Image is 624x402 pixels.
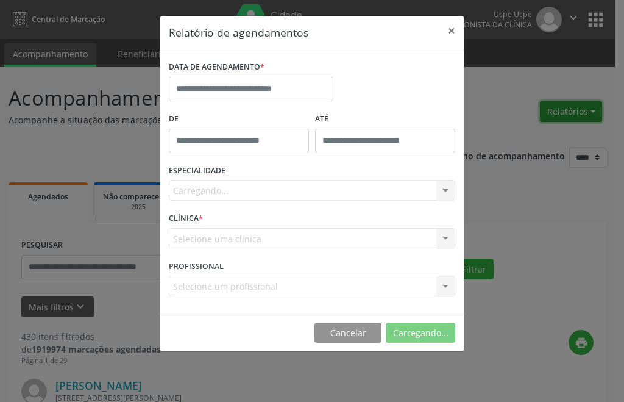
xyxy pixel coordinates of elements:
[315,110,455,129] label: ATÉ
[169,24,308,40] h5: Relatório de agendamentos
[169,209,203,228] label: CLÍNICA
[439,16,464,46] button: Close
[386,323,455,343] button: Carregando...
[169,110,309,129] label: De
[314,323,381,343] button: Cancelar
[169,162,225,181] label: ESPECIALIDADE
[169,257,224,276] label: PROFISSIONAL
[169,58,264,77] label: DATA DE AGENDAMENTO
